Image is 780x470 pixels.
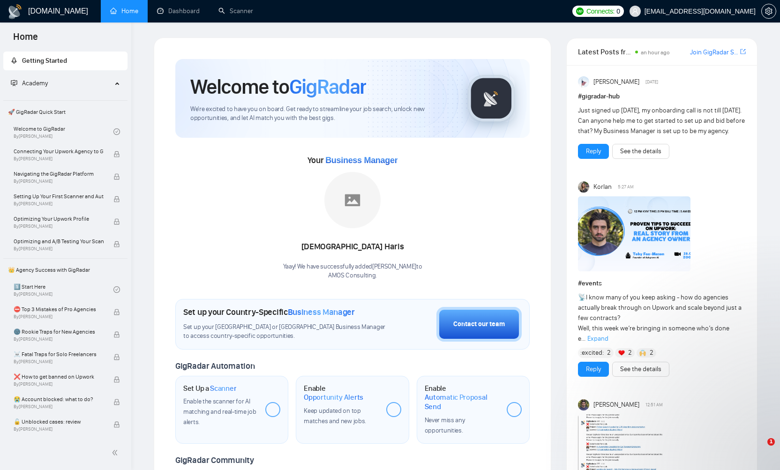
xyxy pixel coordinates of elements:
[14,350,104,359] span: ☠️ Fatal Traps for Solo Freelancers
[578,76,589,88] img: Anisuzzaman Khan
[14,156,104,162] span: By [PERSON_NAME]
[14,395,104,404] span: 😭 Account blocked: what to do?
[113,421,120,428] span: lock
[425,416,465,434] span: Never miss any opportunities.
[113,128,120,135] span: check-circle
[762,7,776,15] span: setting
[218,7,253,15] a: searchScanner
[289,74,366,99] span: GigRadar
[628,348,632,358] span: 2
[14,169,104,179] span: Navigating the GigRadar Platform
[11,80,17,86] span: fund-projection-screen
[578,293,742,343] span: I know many of you keep asking - how do agencies actually break through on Upwork and scale beyon...
[578,144,609,159] button: Reply
[578,196,690,271] img: F09C1F8H75G-Event%20with%20Tobe%20Fox-Mason.png
[14,192,104,201] span: Setting Up Your First Scanner and Auto-Bidder
[3,52,127,70] li: Getting Started
[210,384,236,393] span: Scanner
[113,218,120,225] span: lock
[612,144,669,159] button: See the details
[183,323,386,341] span: Set up your [GEOGRAPHIC_DATA] or [GEOGRAPHIC_DATA] Business Manager to access country-specific op...
[593,182,612,192] span: Korlan
[4,261,127,279] span: 👑 Agency Success with GigRadar
[22,79,48,87] span: Academy
[14,359,104,365] span: By [PERSON_NAME]
[612,362,669,377] button: See the details
[112,448,121,457] span: double-left
[324,172,381,228] img: placeholder.png
[14,179,104,184] span: By [PERSON_NAME]
[578,106,745,135] span: Just signed up [DATE], my onboarding call is not till [DATE]. Can anyone help me to get started t...
[690,47,738,58] a: Join GigRadar Slack Community
[325,156,397,165] span: Business Manager
[586,146,601,157] a: Reply
[740,47,746,56] a: export
[767,438,775,446] span: 1
[761,7,776,15] a: setting
[304,393,363,402] span: Opportunity Alerts
[175,455,254,465] span: GigRadar Community
[645,78,658,86] span: [DATE]
[14,404,104,410] span: By [PERSON_NAME]
[586,6,615,16] span: Connects:
[578,46,632,58] span: Latest Posts from the GigRadar Community
[586,364,601,374] a: Reply
[14,417,104,426] span: 🔓 Unblocked cases: review
[190,74,366,99] h1: Welcome to
[578,293,586,301] span: 📡
[304,384,378,402] h1: Enable
[7,4,22,19] img: logo
[618,350,625,356] img: ❤️
[6,30,45,50] span: Home
[14,327,104,336] span: 🌚 Rookie Traps for New Agencies
[283,271,422,280] p: AMOS Consulting .
[113,331,120,338] span: lock
[11,79,48,87] span: Academy
[283,262,422,280] div: Yaay! We have successfully added [PERSON_NAME] to
[14,372,104,381] span: ❌ How to get banned on Upwork
[14,237,104,246] span: Optimizing and A/B Testing Your Scanner for Better Results
[578,399,589,410] img: Toby Fox-Mason
[22,57,67,65] span: Getting Started
[436,307,522,342] button: Contact our team
[283,239,422,255] div: [DEMOGRAPHIC_DATA] Haris
[14,279,113,300] a: 1️⃣ Start HereBy[PERSON_NAME]
[578,362,609,377] button: Reply
[650,348,653,358] span: 2
[14,426,104,432] span: By [PERSON_NAME]
[4,103,127,121] span: 🚀 GigRadar Quick Start
[576,7,584,15] img: upwork-logo.png
[425,393,499,411] span: Automatic Proposal Send
[620,146,661,157] a: See the details
[113,173,120,180] span: lock
[578,91,746,102] h1: # gigradar-hub
[14,314,104,320] span: By [PERSON_NAME]
[593,400,639,410] span: [PERSON_NAME]
[587,335,608,343] span: Expand
[113,399,120,405] span: lock
[157,7,200,15] a: dashboardDashboard
[113,151,120,157] span: lock
[607,348,611,358] span: 2
[11,57,17,64] span: rocket
[14,121,113,142] a: Welcome to GigRadarBy[PERSON_NAME]
[616,6,620,16] span: 0
[740,48,746,55] span: export
[175,361,255,371] span: GigRadar Automation
[113,354,120,360] span: lock
[288,307,355,317] span: Business Manager
[183,307,355,317] h1: Set up your Country-Specific
[190,105,453,123] span: We're excited to have you on board. Get ready to streamline your job search, unlock new opportuni...
[593,77,639,87] span: [PERSON_NAME]
[183,397,256,426] span: Enable the scanner for AI matching and real-time job alerts.
[113,309,120,315] span: lock
[14,246,104,252] span: By [PERSON_NAME]
[425,384,499,411] h1: Enable
[304,407,366,425] span: Keep updated on top matches and new jobs.
[113,196,120,202] span: lock
[307,155,398,165] span: Your
[113,376,120,383] span: lock
[14,214,104,224] span: Optimizing Your Upwork Profile
[578,278,746,289] h1: # events
[14,381,104,387] span: By [PERSON_NAME]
